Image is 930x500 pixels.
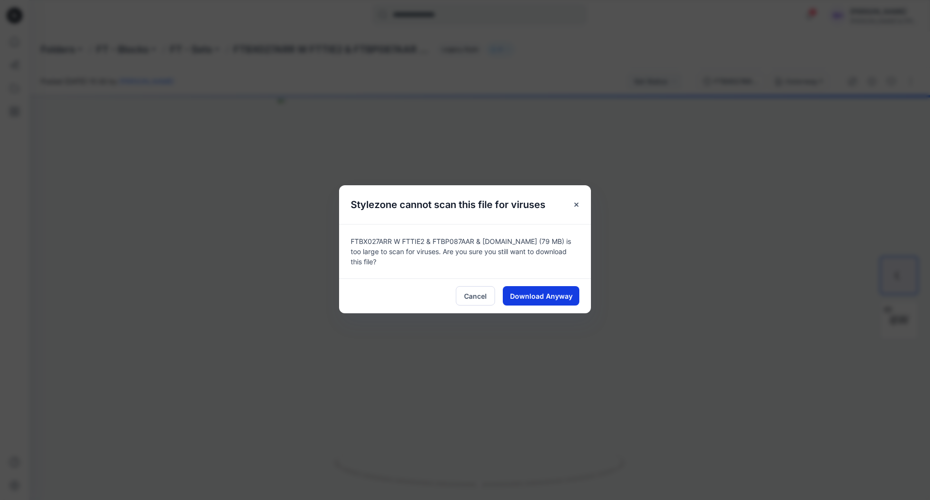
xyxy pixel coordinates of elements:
button: Download Anyway [503,286,579,306]
h5: Stylezone cannot scan this file for viruses [339,185,557,224]
span: Cancel [464,291,487,301]
button: Cancel [456,286,495,306]
button: Close [568,196,585,213]
div: FTBX027ARR W FTTIE2 & FTBP087AAR & [DOMAIN_NAME] (79 MB) is too large to scan for viruses. Are yo... [339,224,591,278]
span: Download Anyway [510,291,573,301]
